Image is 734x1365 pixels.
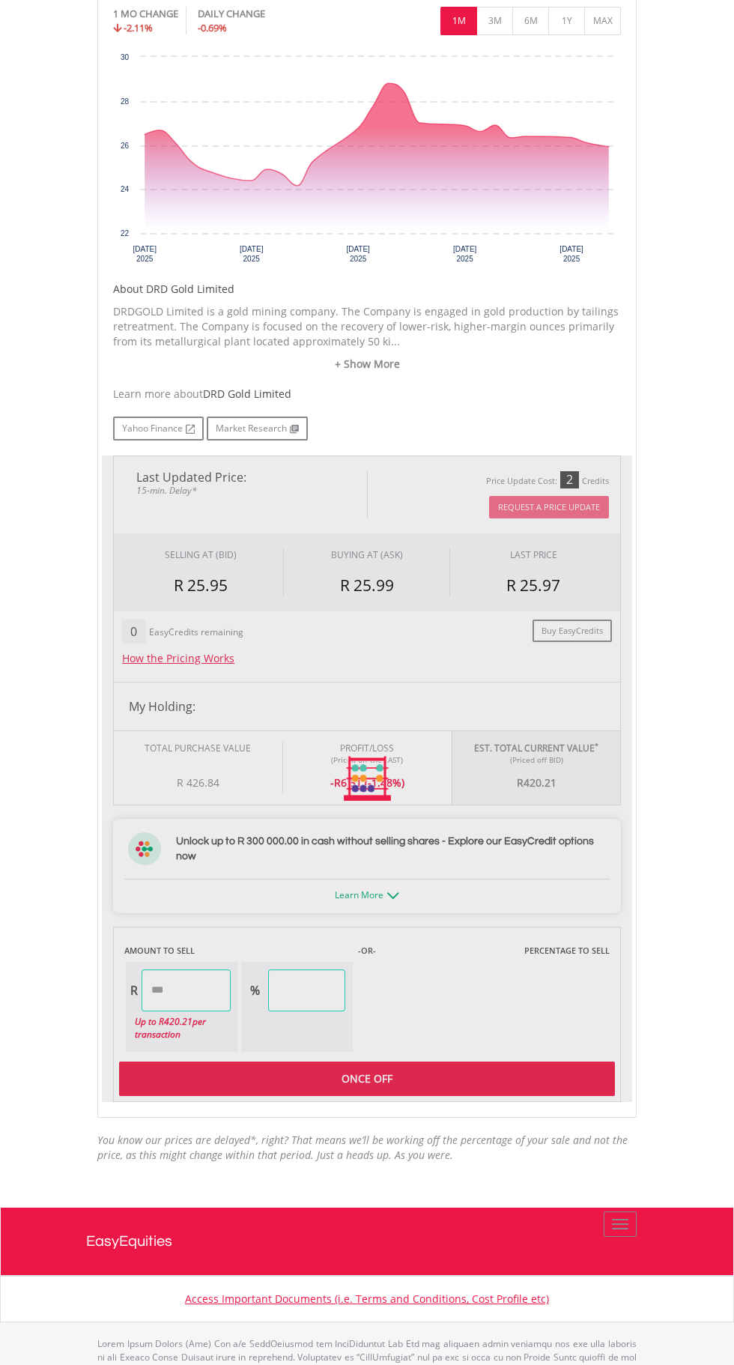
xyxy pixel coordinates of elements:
text: [DATE] 2025 [346,245,370,263]
span: DRD Gold Limited [203,387,291,401]
div: 1 MO CHANGE [113,7,178,21]
h5: About DRD Gold Limited [113,282,621,297]
div: Chart. Highcharts interactive chart. [113,49,621,274]
button: 1M [440,7,477,35]
text: 26 [121,142,130,150]
a: + Show More [113,357,621,372]
text: 30 [121,53,130,61]
div: You know our prices are delayed*, right? That means we’ll be working off the percentage of your s... [97,1133,637,1163]
button: MAX [584,7,621,35]
text: 22 [121,229,130,237]
div: Learn more about [113,387,621,402]
text: [DATE] 2025 [133,245,157,263]
text: 28 [121,97,130,106]
a: Yahoo Finance [113,417,204,441]
button: 3M [476,7,513,35]
button: 1Y [548,7,585,35]
p: DRDGOLD Limited is a gold mining company. The Company is engaged in gold production by tailings r... [113,304,621,349]
text: [DATE] 2025 [240,245,264,263]
span: -2.11% [124,21,153,34]
a: Access Important Documents (i.e. Terms and Conditions, Cost Profile etc) [185,1292,549,1306]
text: 24 [121,185,130,193]
svg: Interactive chart [113,49,621,274]
button: 6M [512,7,549,35]
text: [DATE] 2025 [559,245,583,263]
span: -0.69% [198,21,227,34]
a: Market Research [207,417,308,441]
a: EasyEquities [86,1208,648,1275]
text: [DATE] 2025 [453,245,477,263]
div: DAILY CHANGE [198,7,303,21]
